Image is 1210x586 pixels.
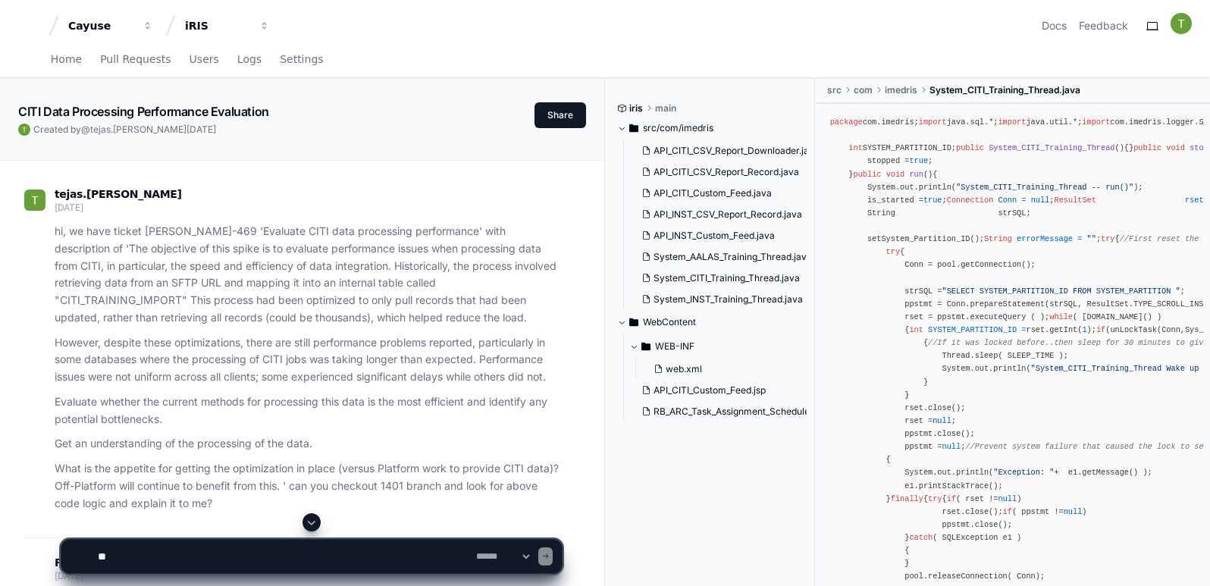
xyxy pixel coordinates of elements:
button: iRIS [179,12,276,39]
img: ACg8ocL5-NG-c-oqfxcQk3HMb8vOpXBy6RvsyWwzFUILJoWlmPxnAQ=s96-c [1171,13,1192,34]
span: Connection [947,196,994,205]
app-text-character-animate: CITI Data Processing Performance Evaluation [18,104,269,119]
img: ACg8ocL5-NG-c-oqfxcQk3HMb8vOpXBy6RvsyWwzFUILJoWlmPxnAQ=s96-c [18,124,30,136]
span: src/com/imedris [643,122,713,134]
button: API_CITI_Custom_Feed.jsp [635,380,807,401]
span: public [956,143,984,152]
a: Pull Requests [100,42,171,77]
span: Conn [998,196,1017,205]
button: System_INST_Training_Thread.java [635,289,807,310]
span: try [886,247,900,256]
img: ACg8ocL5-NG-c-oqfxcQk3HMb8vOpXBy6RvsyWwzFUILJoWlmPxnAQ=s96-c [24,190,45,211]
span: WEB-INF [655,340,694,353]
span: API_CITI_Custom_Feed.java [654,187,772,199]
a: Docs [1042,18,1067,33]
span: RB_ARC_Task_Assignment_Scheduled.jsp [654,406,829,418]
button: API_INST_Custom_Feed.java [635,225,807,246]
button: web.xml [647,359,807,380]
span: public [1133,143,1161,152]
span: try [1101,234,1114,243]
span: int [909,325,923,334]
span: rset [1185,196,1204,205]
span: SYSTEM_PARTITION_ID [928,325,1017,334]
span: System_INST_Training_Thread.java [654,293,803,306]
span: run [909,170,923,179]
span: WebContent [643,316,696,328]
span: System_CITI_Training_Thread.java [929,84,1080,96]
p: However, despite these optimizations, there are still performance problems reported, particularly... [55,334,562,386]
button: WEB-INF [629,334,816,359]
span: null [1064,507,1083,516]
span: = [1077,234,1082,243]
span: System_CITI_Training_Thread [989,143,1114,152]
button: WebContent [617,310,804,334]
span: tejas.[PERSON_NAME] [55,188,182,200]
span: com [854,84,873,96]
svg: Directory [629,313,638,331]
span: Users [190,55,219,64]
p: hi, we have ticket [PERSON_NAME]-469 'Evaluate CITI data processing performance' with description... [55,223,562,327]
span: import [919,118,947,127]
span: "" [1087,234,1096,243]
span: null [942,442,961,451]
span: String [984,234,1012,243]
button: Feedback [1079,18,1128,33]
span: Settings [280,55,323,64]
span: import [1082,118,1110,127]
span: true [923,196,942,205]
span: "Exception: " [993,468,1054,477]
button: API_INST_CSV_Report_Record.java [635,204,807,225]
a: Home [51,42,82,77]
span: API_CITI_Custom_Feed.jsp [654,384,766,396]
span: "SELECT SYSTEM_PARTITION_ID FROM SYSTEM_PARTITION " [942,287,1180,296]
span: public [853,170,881,179]
span: try [928,494,942,503]
button: API_CITI_CSV_Report_Downloader.java [635,140,807,161]
span: web.xml [666,363,702,375]
span: Pull Requests [100,55,171,64]
span: import [998,118,1026,127]
a: Settings [280,42,323,77]
span: API_CITI_CSV_Report_Record.java [654,166,799,178]
span: finally [891,494,923,503]
iframe: Open customer support [1161,536,1202,577]
span: null [933,416,951,425]
span: package [830,118,863,127]
a: Logs [237,42,262,77]
button: API_CITI_CSV_Report_Record.java [635,161,807,183]
span: while [1049,312,1073,321]
span: Logs [237,55,262,64]
button: src/com/imedris [617,116,804,140]
span: if [947,494,956,503]
span: () [923,170,933,179]
button: RB_ARC_Task_Assignment_Scheduled.jsp [635,401,807,422]
span: System_CITI_Training_Thread.java [654,272,800,284]
p: Get an understanding of the processing of the data. [55,435,562,453]
span: [DATE] [55,202,83,213]
span: tejas.[PERSON_NAME] [90,124,187,135]
span: true [909,156,928,165]
span: API_CITI_CSV_Report_Downloader.java [654,145,820,157]
span: src [827,84,842,96]
span: ResultSet [1055,196,1096,205]
span: main [655,102,676,114]
button: API_CITI_Custom_Feed.java [635,183,807,204]
span: if [1096,325,1105,334]
div: iRIS [185,18,250,33]
span: null [998,494,1017,503]
button: System_CITI_Training_Thread.java [635,268,807,289]
span: () [1115,143,1124,152]
span: int [848,143,862,152]
svg: Directory [629,119,638,137]
span: iris [629,102,643,114]
span: [DATE] [187,124,216,135]
div: Cayuse [68,18,133,33]
p: What is the appetite for getting the optimization in place (versus Platform work to provide CITI ... [55,460,562,512]
span: Home [51,55,82,64]
span: imedris [885,84,917,96]
button: System_AALAS_Training_Thread.java [635,246,807,268]
button: Cayuse [62,12,159,39]
span: API_INST_CSV_Report_Record.java [654,208,802,221]
span: = [1021,325,1026,334]
span: @ [81,124,90,135]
